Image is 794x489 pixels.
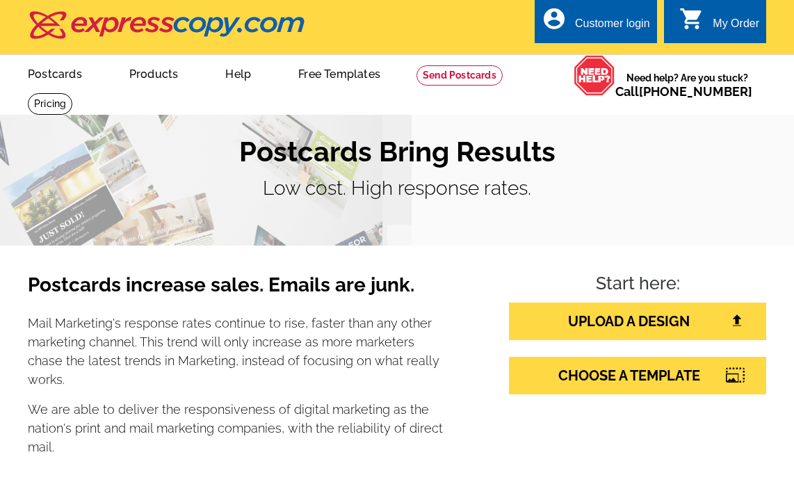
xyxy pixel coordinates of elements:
[509,273,766,297] h4: Start here:
[6,56,104,89] a: Postcards
[639,84,752,99] a: [PHONE_NUMBER]
[713,17,759,37] div: My Order
[509,303,766,340] a: UPLOAD A DESIGN
[107,56,201,89] a: Products
[679,15,759,33] a: shopping_cart My Order
[28,135,766,168] h1: Postcards Bring Results
[28,174,766,203] p: Low cost. High response rates.
[679,6,704,31] i: shopping_cart
[28,400,450,456] p: We are able to deliver the responsiveness of digital marketing as the nation's print and mail mar...
[509,357,766,394] a: CHOOSE A TEMPLATE
[542,6,567,31] i: account_circle
[542,15,650,33] a: account_circle Customer login
[28,273,450,308] h3: Postcards increase sales. Emails are junk.
[203,56,273,89] a: Help
[276,56,403,89] a: Free Templates
[615,84,752,99] span: Call
[575,17,650,37] div: Customer login
[574,55,615,96] img: help
[615,71,759,99] span: Need help? Are you stuck?
[28,314,450,389] p: Mail Marketing's response rates continue to rise, faster than any other marketing channel. This t...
